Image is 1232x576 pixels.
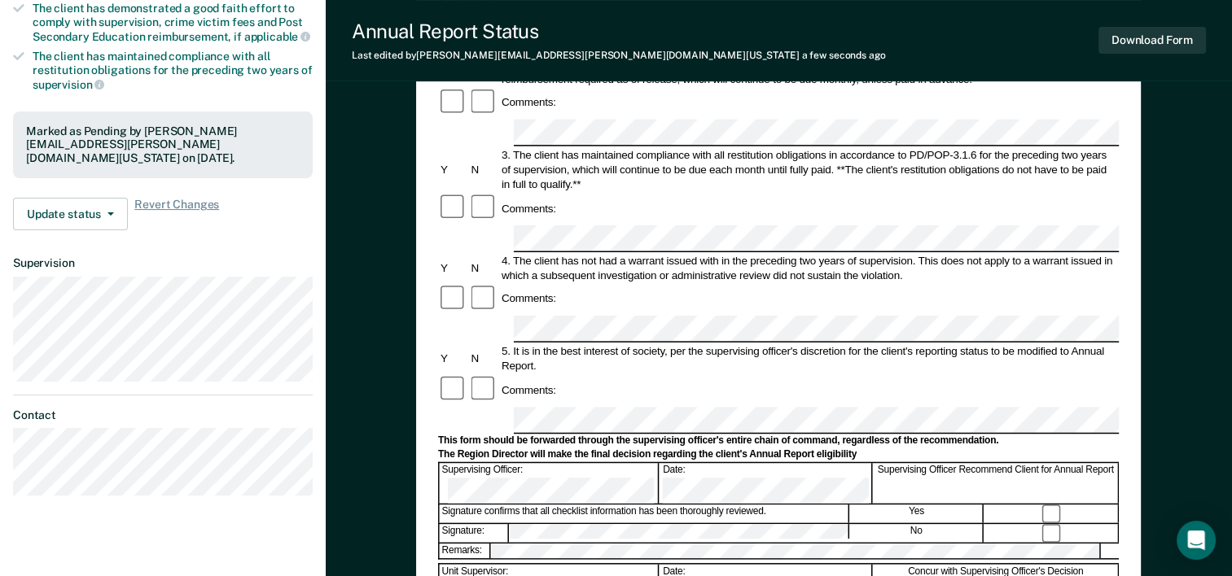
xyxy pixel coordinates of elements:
[440,505,849,523] div: Signature confirms that all checklist information has been thoroughly reviewed.
[13,256,313,270] dt: Supervision
[499,201,559,216] div: Comments:
[440,464,660,504] div: Supervising Officer:
[469,260,499,275] div: N
[1098,27,1206,54] button: Download Form
[499,147,1119,191] div: 3. The client has maintained compliance with all restitution obligations in accordance to PD/POP-...
[802,50,886,61] span: a few seconds ago
[33,2,313,43] div: The client has demonstrated a good faith effort to comply with supervision, crime victim fees and...
[438,162,468,177] div: Y
[438,434,1119,447] div: This form should be forwarded through the supervising officer's entire chain of command, regardle...
[26,124,300,165] div: Marked as Pending by [PERSON_NAME][EMAIL_ADDRESS][PERSON_NAME][DOMAIN_NAME][US_STATE] on [DATE].
[13,198,128,230] button: Update status
[499,253,1119,282] div: 4. The client has not had a warrant issued with in the preceding two years of supervision. This d...
[1177,521,1216,560] div: Open Intercom Messenger
[469,351,499,366] div: N
[469,162,499,177] div: N
[499,382,559,397] div: Comments:
[13,408,313,422] dt: Contact
[850,505,984,523] div: Yes
[440,524,509,542] div: Signature:
[33,78,104,91] span: supervision
[438,351,468,366] div: Y
[499,344,1119,373] div: 5. It is in the best interest of society, per the supervising officer's discretion for the client...
[244,30,310,43] span: applicable
[499,291,559,306] div: Comments:
[874,464,1119,504] div: Supervising Officer Recommend Client for Annual Report
[850,524,984,542] div: No
[660,464,872,504] div: Date:
[352,20,886,43] div: Annual Report Status
[499,95,559,110] div: Comments:
[33,50,313,91] div: The client has maintained compliance with all restitution obligations for the preceding two years of
[438,448,1119,461] div: The Region Director will make the final decision regarding the client's Annual Report eligibility
[438,260,468,275] div: Y
[134,198,219,230] span: Revert Changes
[352,50,886,61] div: Last edited by [PERSON_NAME][EMAIL_ADDRESS][PERSON_NAME][DOMAIN_NAME][US_STATE]
[440,543,492,558] div: Remarks:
